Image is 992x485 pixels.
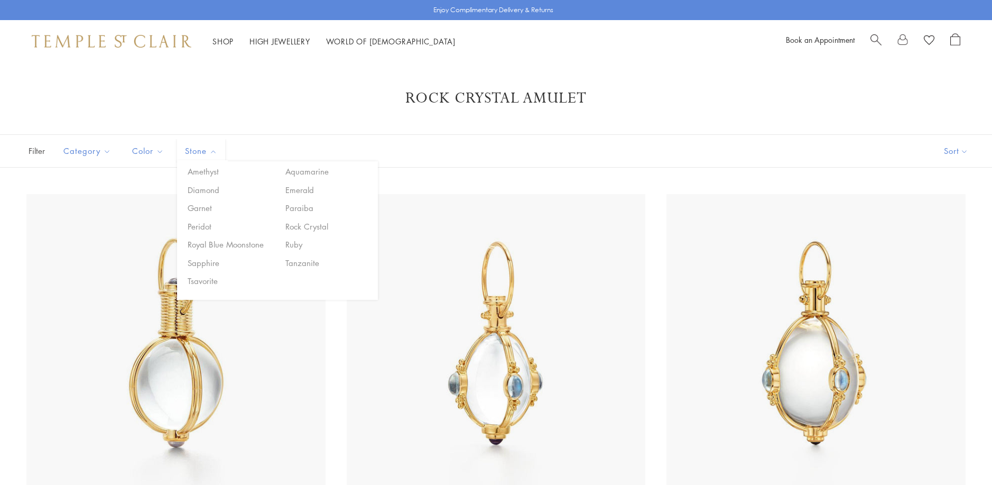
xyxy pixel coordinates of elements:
a: World of [DEMOGRAPHIC_DATA]World of [DEMOGRAPHIC_DATA] [326,36,456,47]
img: Temple St. Clair [32,35,191,48]
a: Open Shopping Bag [950,33,960,49]
nav: Main navigation [212,35,456,48]
button: Category [55,139,119,163]
a: Book an Appointment [786,34,855,45]
p: Enjoy Complimentary Delivery & Returns [433,5,553,15]
button: Color [124,139,172,163]
a: View Wishlist [924,33,934,49]
button: Stone [177,139,225,163]
button: Show sort by [920,135,992,167]
a: High JewelleryHigh Jewellery [249,36,310,47]
span: Color [127,144,172,158]
span: Category [58,144,119,158]
a: Search [870,33,882,49]
a: ShopShop [212,36,234,47]
span: Stone [180,144,225,158]
h1: Rock Crystal Amulet [42,89,950,108]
